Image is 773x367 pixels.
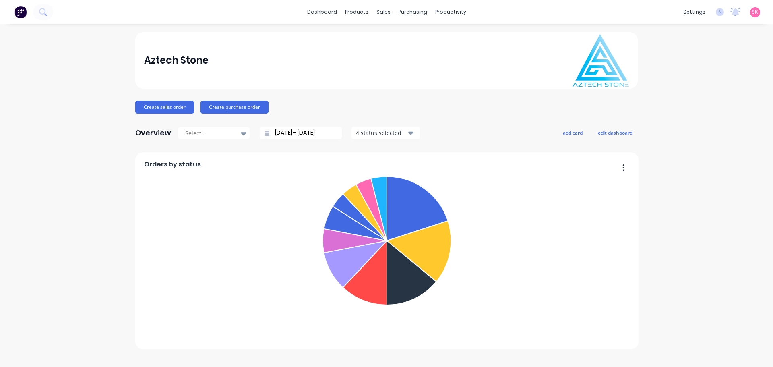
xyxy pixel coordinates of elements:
a: dashboard [303,6,341,18]
div: Aztech Stone [144,52,209,68]
span: SK [752,8,758,16]
button: Create sales order [135,101,194,114]
div: settings [679,6,709,18]
div: sales [372,6,395,18]
img: Factory [14,6,27,18]
img: Aztech Stone [573,34,629,87]
span: Orders by status [144,160,201,169]
button: 4 status selected [351,127,420,139]
div: purchasing [395,6,431,18]
div: productivity [431,6,470,18]
div: Overview [135,125,171,141]
button: add card [558,127,588,138]
div: products [341,6,372,18]
div: 4 status selected [356,129,407,137]
button: Create purchase order [200,101,269,114]
button: edit dashboard [593,127,638,138]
